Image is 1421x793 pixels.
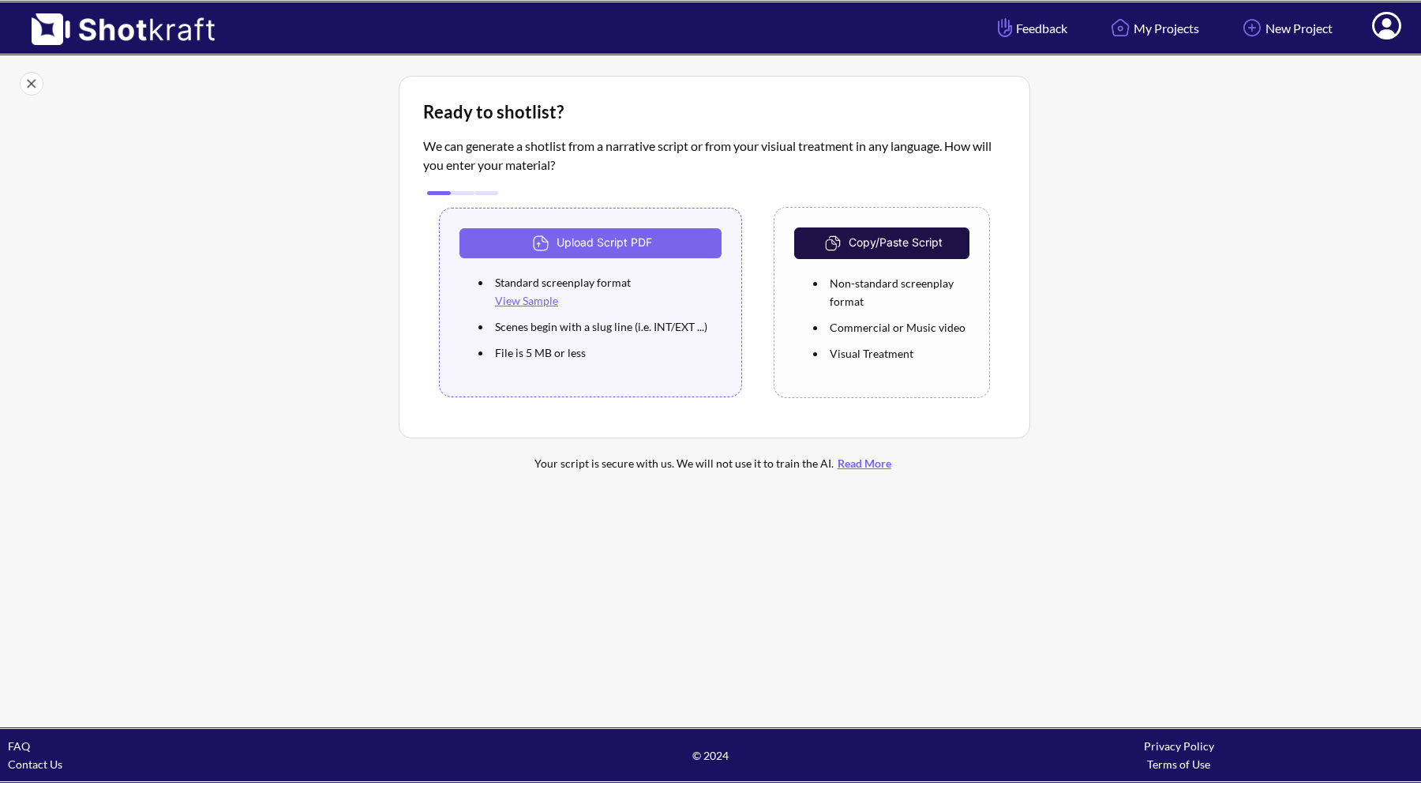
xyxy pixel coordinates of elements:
[994,19,1067,37] span: Feedback
[1239,14,1265,41] img: Add Icon
[423,137,1006,175] p: We can generate a shotlist from a narrative script or from your visiual treatment in any language...
[529,231,557,255] img: Upload Icon
[1227,7,1344,49] a: New Project
[994,14,1016,41] img: Hand Icon
[1095,7,1211,49] a: My Projects
[834,457,895,470] a: Read More
[821,231,849,255] img: CopyAndPaste Icon
[459,228,722,258] button: Upload Script PDF
[8,739,30,753] a: FAQ
[20,72,43,96] img: Close Icon
[491,340,722,366] li: File is 5 MB or less
[462,454,967,472] div: Your script is secure with us. We will not use it to train the AI.
[495,294,558,307] a: View Sample
[826,314,969,340] li: Commercial or Music video
[826,340,969,366] li: Visual Treatment
[945,755,1413,773] div: Terms of Use
[826,270,969,314] li: Non-standard screenplay format
[794,227,969,259] button: Copy/Paste Script
[491,314,722,340] li: Scenes begin with a slug line (i.e. INT/EXT ...)
[423,100,1006,124] div: Ready to shotlist?
[476,746,944,765] span: © 2024
[8,757,62,771] a: Contact Us
[945,737,1413,755] div: Privacy Policy
[1107,14,1134,41] img: Home Icon
[491,269,722,314] li: Standard screenplay format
